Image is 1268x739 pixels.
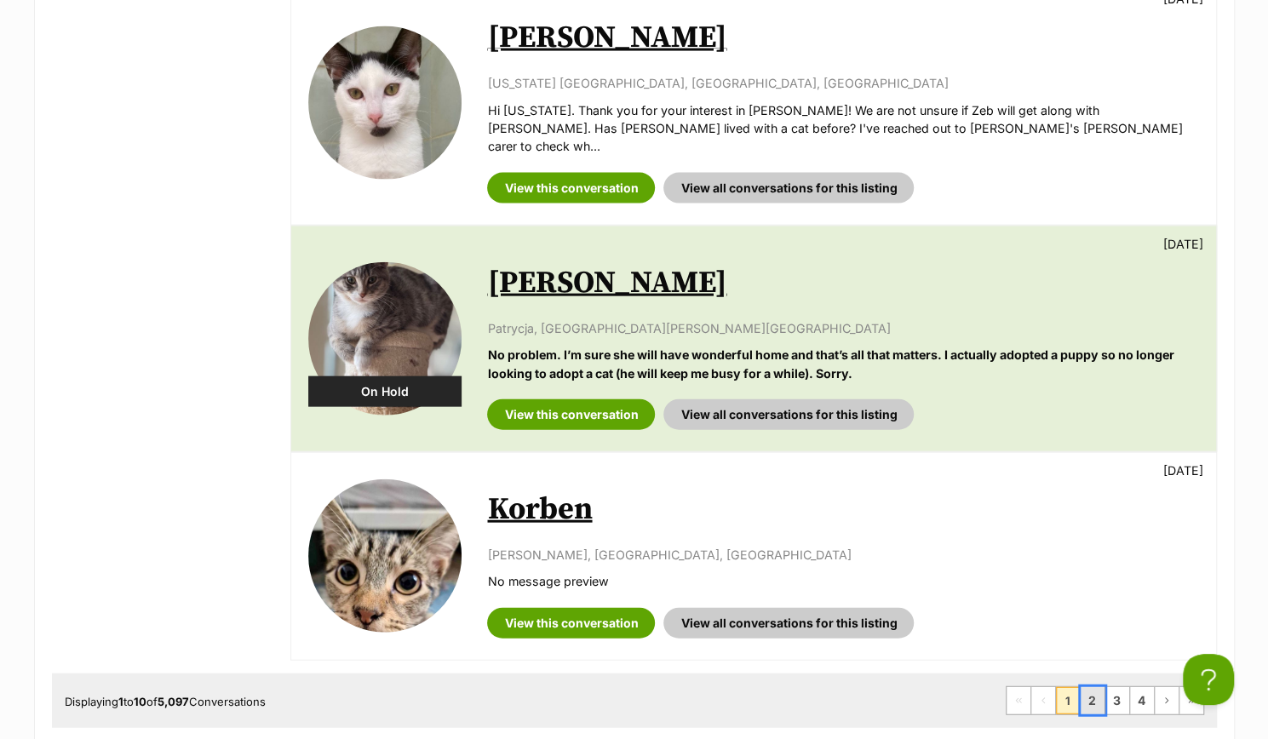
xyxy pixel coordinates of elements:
[1183,654,1234,705] iframe: Help Scout Beacon - Open
[65,695,266,708] span: Displaying to of Conversations
[487,608,655,639] a: View this conversation
[308,479,462,633] img: Korben
[1007,687,1030,714] span: First page
[663,173,914,203] a: View all conversations for this listing
[1163,235,1203,253] p: [DATE]
[134,695,146,708] strong: 10
[487,264,726,302] a: [PERSON_NAME]
[1130,687,1154,714] a: Page 4
[118,695,123,708] strong: 1
[487,546,1198,564] p: [PERSON_NAME], [GEOGRAPHIC_DATA], [GEOGRAPHIC_DATA]
[487,490,592,529] a: Korben
[1056,687,1080,714] span: Page 1
[487,173,655,203] a: View this conversation
[308,262,462,415] img: Amy Six
[487,572,1198,590] p: No message preview
[308,376,462,407] div: On Hold
[487,319,1198,337] p: Patrycja, [GEOGRAPHIC_DATA][PERSON_NAME][GEOGRAPHIC_DATA]
[487,74,1198,92] p: [US_STATE] [GEOGRAPHIC_DATA], [GEOGRAPHIC_DATA], [GEOGRAPHIC_DATA]
[1081,687,1104,714] a: Page 2
[1006,686,1204,715] nav: Pagination
[158,695,189,708] strong: 5,097
[487,399,655,430] a: View this conversation
[1155,687,1179,714] a: Next page
[487,101,1198,156] p: Hi [US_STATE]. Thank you for your interest in [PERSON_NAME]! We are not unsure if Zeb will get al...
[487,346,1198,382] p: No problem. I’m sure she will have wonderful home and that’s all that matters. I actually adopted...
[1031,687,1055,714] span: Previous page
[663,608,914,639] a: View all conversations for this listing
[1163,461,1203,479] p: [DATE]
[1179,687,1203,714] a: Last page
[1105,687,1129,714] a: Page 3
[487,19,726,57] a: [PERSON_NAME]
[308,26,462,180] img: Zeb Sanderson
[663,399,914,430] a: View all conversations for this listing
